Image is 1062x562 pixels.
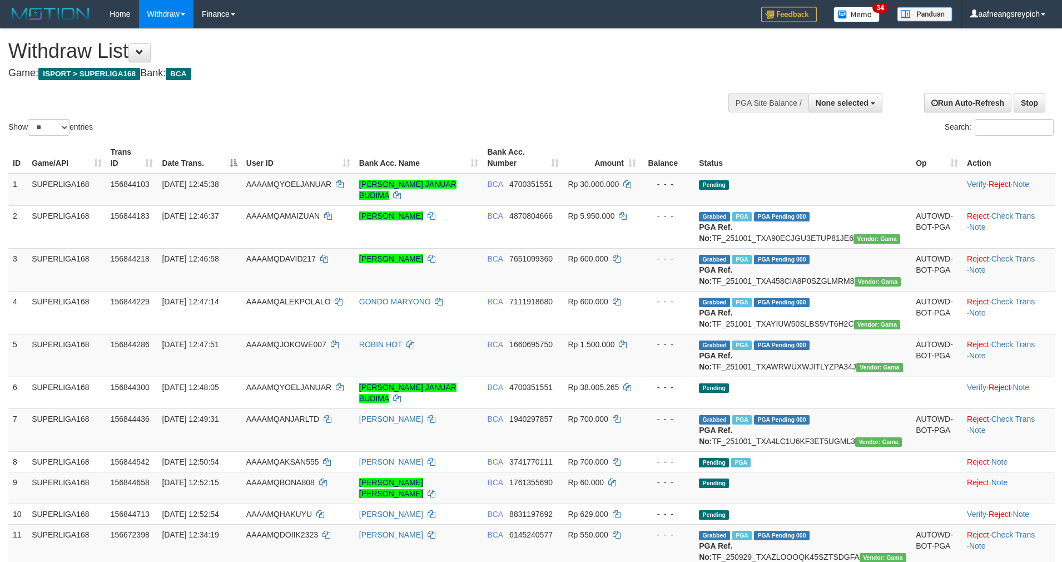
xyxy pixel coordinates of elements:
[509,478,553,487] span: Copy 1761355690 to clipboard
[816,98,869,107] span: None selected
[645,179,690,190] div: - - -
[967,297,989,306] a: Reject
[568,457,608,466] span: Rp 700.000
[568,340,614,349] span: Rp 1.500.000
[732,298,752,307] span: Marked by aafsoycanthlai
[359,211,423,220] a: [PERSON_NAME]
[568,415,608,423] span: Rp 700.000
[162,510,219,519] span: [DATE] 12:52:54
[359,415,423,423] a: [PERSON_NAME]
[699,531,730,540] span: Grabbed
[754,415,810,425] span: PGA Pending
[8,334,27,377] td: 5
[833,7,880,22] img: Button%20Memo.svg
[991,254,1035,263] a: Check Trans
[694,248,911,291] td: TF_251001_TXA458CIA8P0SZGLMRM8
[694,334,911,377] td: TF_251001_TXAWRWUXWJITLYZPA34J
[509,254,553,263] span: Copy 7651099360 to clipboard
[509,383,553,392] span: Copy 4700351551 to clipboard
[962,291,1055,334] td: · ·
[754,341,810,350] span: PGA Pending
[246,383,331,392] span: AAAAMQYOELJANUAR
[487,415,503,423] span: BCA
[27,472,106,504] td: SUPERLIGA168
[111,510,150,519] span: 156844713
[967,478,989,487] a: Reject
[246,340,326,349] span: AAAAMQJOKOWE007
[242,142,355,174] th: User ID: activate to sort column ascending
[911,334,962,377] td: AUTOWD-BOT-PGA
[487,180,503,189] span: BCA
[945,119,1054,136] label: Search:
[699,351,732,371] b: PGA Ref. No:
[27,377,106,408] td: SUPERLIGA168
[162,383,219,392] span: [DATE] 12:48:05
[699,180,729,190] span: Pending
[645,210,690,221] div: - - -
[808,93,882,112] button: None selected
[991,530,1035,539] a: Check Trans
[645,382,690,393] div: - - -
[509,415,553,423] span: Copy 1940297857 to clipboard
[8,142,27,174] th: ID
[111,415,150,423] span: 156844436
[645,529,690,540] div: - - -
[699,341,730,350] span: Grabbed
[359,478,423,498] a: [PERSON_NAME] [PERSON_NAME]
[991,478,1008,487] a: Note
[694,205,911,248] td: TF_251001_TXA90ECJGU3ETUP81JE6
[967,510,986,519] a: Verify
[962,472,1055,504] td: ·
[563,142,641,174] th: Amount: activate to sort column ascending
[111,297,150,306] span: 156844229
[246,478,315,487] span: AAAAMQBONA808
[487,297,503,306] span: BCA
[645,253,690,264] div: - - -
[246,254,316,263] span: AAAAMQDAVID217
[699,541,732,561] b: PGA Ref. No:
[246,510,312,519] span: AAAAMQHAKUYU
[699,458,729,467] span: Pending
[1014,93,1045,112] a: Stop
[991,457,1008,466] a: Note
[989,383,1011,392] a: Reject
[8,248,27,291] td: 3
[962,142,1055,174] th: Action
[645,509,690,520] div: - - -
[246,530,318,539] span: AAAAMQDOIIK2323
[645,339,690,350] div: - - -
[487,478,503,487] span: BCA
[991,211,1035,220] a: Check Trans
[487,530,503,539] span: BCA
[962,451,1055,472] td: ·
[989,510,1011,519] a: Reject
[487,383,503,392] span: BCA
[8,504,27,524] td: 10
[106,142,158,174] th: Trans ID: activate to sort column ascending
[694,408,911,451] td: TF_251001_TXA4LC1U6KF3ET5UGML3
[969,265,986,274] a: Note
[359,383,456,403] a: [PERSON_NAME] JANUAR BUDIMA
[967,340,989,349] a: Reject
[699,510,729,520] span: Pending
[568,297,608,306] span: Rp 600.000
[967,383,986,392] a: Verify
[509,297,553,306] span: Copy 7111918680 to clipboard
[732,212,752,221] span: Marked by aafsoycanthlai
[27,334,106,377] td: SUPERLIGA168
[8,408,27,451] td: 7
[568,530,608,539] span: Rp 550.000
[872,3,887,13] span: 34
[568,383,619,392] span: Rp 38.005.265
[8,68,697,79] h4: Game: Bank:
[38,68,140,80] span: ISPORT > SUPERLIGA168
[754,212,810,221] span: PGA Pending
[855,437,902,447] span: Vendor URL: https://trx31.1velocity.biz
[111,340,150,349] span: 156844286
[962,174,1055,206] td: · ·
[487,340,503,349] span: BCA
[911,205,962,248] td: AUTOWD-BOT-PGA
[27,142,106,174] th: Game/API: activate to sort column ascending
[509,211,553,220] span: Copy 4870804666 to clipboard
[27,504,106,524] td: SUPERLIGA168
